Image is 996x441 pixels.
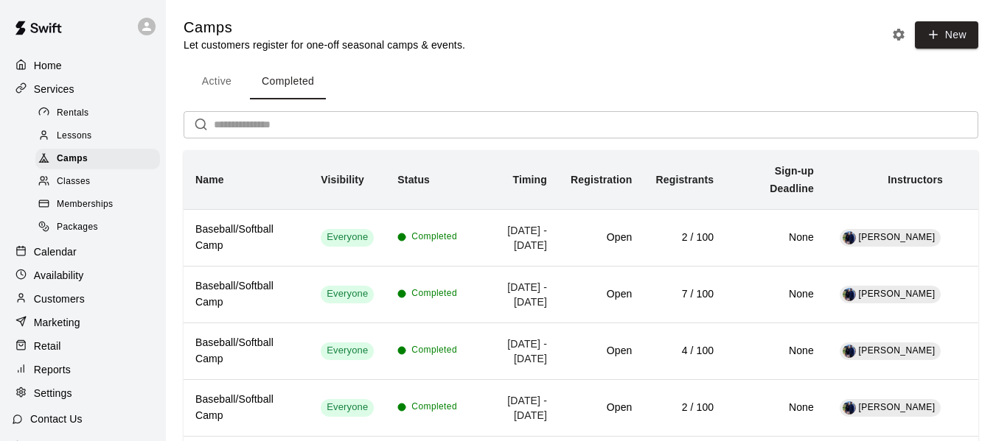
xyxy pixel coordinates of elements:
a: Memberships [35,194,166,216]
a: Rentals [35,102,166,124]
b: Registrants [656,174,714,186]
span: Camps [57,152,88,166]
span: Packages [57,220,98,235]
b: Status [397,174,430,186]
b: Sign-up Deadline [770,165,814,194]
span: Everyone [321,344,374,358]
p: Customers [34,292,85,306]
div: Rentals [35,103,160,124]
span: Completed [411,400,457,414]
a: Services [12,78,154,100]
h6: None [737,286,814,303]
span: [PERSON_NAME] [859,289,936,299]
b: Name [195,174,224,186]
p: Marketing [34,315,80,330]
a: Settings [12,382,154,404]
h6: 2 / 100 [656,230,714,246]
a: Camps [35,148,166,171]
a: Customers [12,288,154,310]
p: Calendar [34,244,77,259]
span: Completed [411,286,457,301]
td: [DATE] - [DATE] [469,209,559,266]
h6: None [737,400,814,416]
div: Lessons [35,126,160,147]
div: Classes [35,172,160,192]
p: Let customers register for one-off seasonal camps & events. [184,38,465,52]
h6: Open [571,230,632,246]
div: Jose Ortega [843,288,856,301]
button: Completed [250,64,326,99]
span: [PERSON_NAME] [859,402,936,412]
a: Packages [35,216,166,239]
h6: Open [571,286,632,303]
p: Contact Us [30,412,83,426]
button: Camp settings [888,24,910,46]
div: Memberships [35,194,160,215]
img: Jose Ortega [843,231,856,244]
a: Lessons [35,124,166,147]
a: Retail [12,335,154,357]
h6: None [737,343,814,359]
span: [PERSON_NAME] [859,345,936,356]
button: New [915,21,978,49]
h6: Open [571,400,632,416]
span: Everyone [321,230,374,244]
span: Rentals [57,106,89,121]
a: Calendar [12,241,154,263]
h6: Baseball/Softball Camp [195,335,297,367]
div: Packages [35,217,160,238]
h6: Baseball/Softball Camp [195,392,297,424]
b: Instructors [888,174,943,186]
div: This service is visible to all of your customers [321,342,374,360]
td: [DATE] - [DATE] [469,266,559,322]
p: Availability [34,268,84,283]
a: Classes [35,171,166,194]
div: This service is visible to all of your customers [321,229,374,247]
b: Registration [571,174,632,186]
h6: 4 / 100 [656,343,714,359]
div: Camps [35,149,160,169]
span: Classes [57,174,90,189]
a: Reports [12,359,154,381]
h5: Camps [184,18,465,38]
p: Reports [34,362,71,377]
h6: 7 / 100 [656,286,714,303]
span: Completed [411,230,457,244]
h6: None [737,230,814,246]
span: Lessons [57,129,92,144]
span: Everyone [321,401,374,414]
b: Timing [512,174,547,186]
a: Marketing [12,311,154,334]
td: [DATE] - [DATE] [469,379,559,436]
a: Availability [12,264,154,286]
td: [DATE] - [DATE] [469,322,559,379]
div: This service is visible to all of your customers [321,286,374,303]
p: Settings [34,386,72,401]
p: Services [34,82,74,96]
img: Jose Ortega [843,345,856,358]
span: Everyone [321,287,374,301]
img: Jose Ortega [843,401,856,414]
h6: Open [571,343,632,359]
h6: Baseball/Softball Camp [195,222,297,254]
h6: 2 / 100 [656,400,714,416]
p: Retail [34,339,61,353]
span: [PERSON_NAME] [859,232,936,242]
span: Completed [411,343,457,358]
a: Home [12,54,154,77]
p: Home [34,58,62,73]
span: Memberships [57,197,113,212]
a: New [910,28,978,40]
button: Active [184,64,250,99]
